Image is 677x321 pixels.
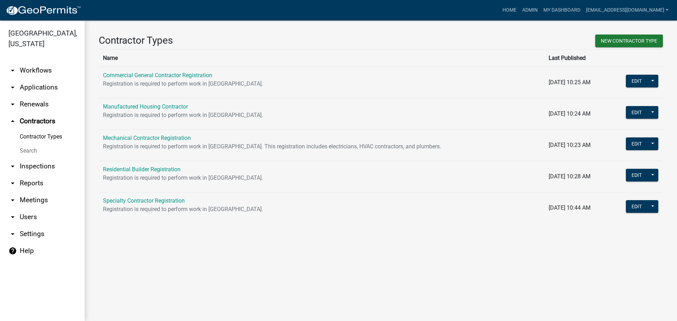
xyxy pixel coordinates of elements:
i: arrow_drop_down [8,179,17,187]
button: Edit [626,169,647,181]
h3: Contractor Types [99,35,376,47]
a: Residential Builder Registration [103,166,181,173]
p: Registration is required to perform work in [GEOGRAPHIC_DATA]. [103,174,540,182]
a: Mechanical Contractor Registration [103,135,191,141]
p: Registration is required to perform work in [GEOGRAPHIC_DATA]. [103,205,540,214]
i: arrow_drop_down [8,213,17,221]
button: Edit [626,200,647,213]
th: Name [99,49,544,67]
p: Registration is required to perform work in [GEOGRAPHIC_DATA]. [103,111,540,119]
i: arrow_drop_down [8,162,17,171]
i: arrow_drop_down [8,230,17,238]
span: [DATE] 10:25 AM [549,79,591,86]
i: arrow_drop_down [8,196,17,204]
i: arrow_drop_down [8,66,17,75]
span: [DATE] 10:23 AM [549,142,591,148]
a: Specialty Contractor Registration [103,197,185,204]
a: Manufactured Housing Contractor [103,103,188,110]
i: arrow_drop_down [8,83,17,92]
i: arrow_drop_up [8,117,17,125]
a: Commercial General Contractor Registration [103,72,212,79]
p: Registration is required to perform work in [GEOGRAPHIC_DATA]. This registration includes electri... [103,142,540,151]
a: [EMAIL_ADDRESS][DOMAIN_NAME] [583,4,671,17]
button: Edit [626,75,647,87]
i: help [8,247,17,255]
i: arrow_drop_down [8,100,17,109]
span: [DATE] 10:24 AM [549,110,591,117]
span: [DATE] 10:44 AM [549,204,591,211]
p: Registration is required to perform work in [GEOGRAPHIC_DATA]. [103,80,540,88]
a: My Dashboard [541,4,583,17]
th: Last Published [544,49,609,67]
button: New Contractor Type [595,35,663,47]
a: Admin [519,4,541,17]
button: Edit [626,106,647,119]
a: Home [500,4,519,17]
button: Edit [626,137,647,150]
span: [DATE] 10:28 AM [549,173,591,180]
